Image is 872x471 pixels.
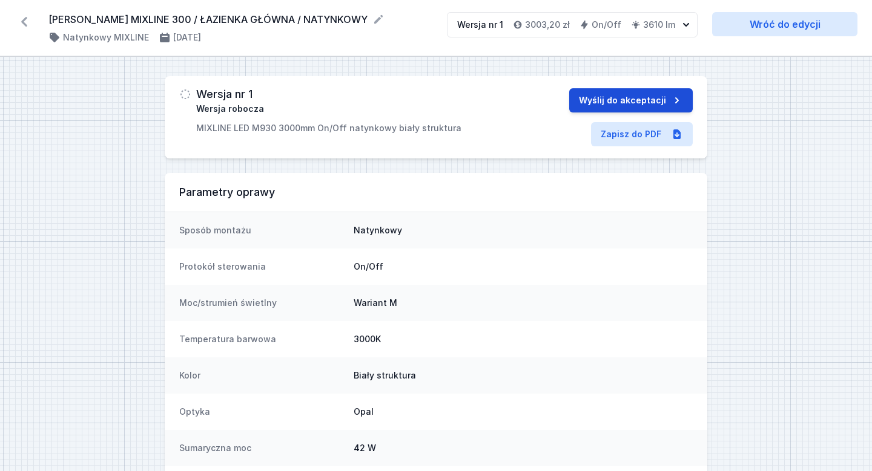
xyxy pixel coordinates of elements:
[372,13,385,25] button: Edytuj nazwę projektu
[179,406,344,418] dt: Optyka
[354,369,693,382] dd: Biały struktura
[179,185,693,200] h3: Parametry oprawy
[179,369,344,382] dt: Kolor
[591,122,693,146] a: Zapisz do PDF
[525,19,570,31] h4: 3003,20 zł
[196,122,461,134] p: MIXLINE LED M930 3000mm On/Off natynkowy biały struktura
[569,88,693,112] button: Wyślij do akceptacji
[48,12,432,27] form: [PERSON_NAME] MIXLINE 300 / ŁAZIENKA GŁÓWNA / NATYNKOWY
[179,333,344,345] dt: Temperatura barwowa
[354,406,693,418] dd: Opal
[643,19,675,31] h4: 3610 lm
[179,442,344,454] dt: Sumaryczna moc
[354,297,693,309] dd: Wariant M
[354,442,693,454] dd: 42 W
[712,12,857,36] a: Wróć do edycji
[592,19,621,31] h4: On/Off
[354,333,693,345] dd: 3000K
[457,19,503,31] div: Wersja nr 1
[179,88,191,100] img: draft.svg
[173,31,201,44] h4: [DATE]
[179,224,344,236] dt: Sposób montażu
[354,224,693,236] dd: Natynkowy
[354,261,693,273] dd: On/Off
[179,261,344,273] dt: Protokół sterowania
[63,31,149,44] h4: Natynkowy MIXLINE
[196,103,264,115] span: Wersja robocza
[179,297,344,309] dt: Moc/strumień świetlny
[447,12,698,37] button: Wersja nr 13003,20 złOn/Off3610 lm
[196,88,253,100] h3: Wersja nr 1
